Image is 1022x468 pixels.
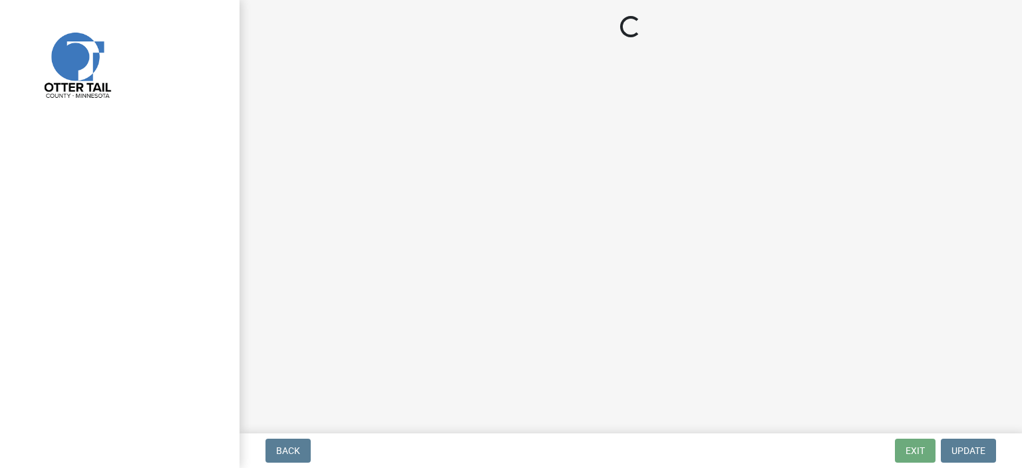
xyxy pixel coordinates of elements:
span: Update [951,445,985,456]
img: Otter Tail County, Minnesota [27,14,126,114]
span: Back [276,445,300,456]
button: Exit [895,439,936,463]
button: Back [265,439,311,463]
button: Update [941,439,996,463]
